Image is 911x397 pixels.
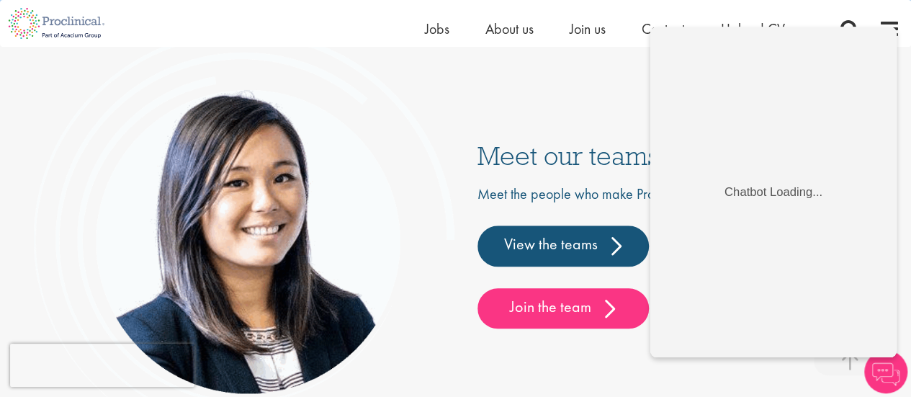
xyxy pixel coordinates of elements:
h3: Meet our teams [477,142,879,169]
a: Jobs [425,19,449,38]
a: View the teams [477,226,649,266]
iframe: reCAPTCHA [10,344,194,387]
div: Meet the people who make Proclinical great. [477,184,879,329]
a: About us [485,19,534,38]
img: Chatbot [864,350,907,393]
div: Chatbot Loading... [80,171,186,187]
a: Upload CV [721,19,785,38]
a: Join the team [477,288,649,329]
a: Join us [570,19,606,38]
a: Contact [642,19,685,38]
